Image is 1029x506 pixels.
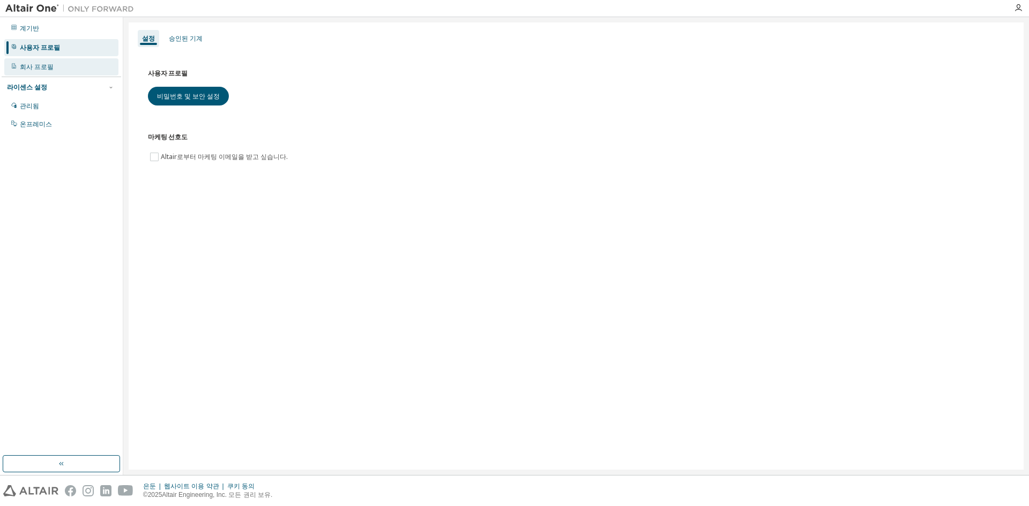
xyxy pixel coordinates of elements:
font: 마케팅 선호도 [148,133,188,141]
button: 비밀번호 및 보안 설정 [148,87,229,105]
img: 알타이르 원 [5,3,139,14]
font: 승인된 기계 [169,35,203,42]
font: 쿠키 동의 [227,482,255,490]
font: 은둔 [143,482,156,490]
font: 회사 프로필 [20,63,54,71]
font: 계기반 [20,25,39,32]
font: 사용자 프로필 [148,69,188,77]
font: 사용자 프로필 [20,44,60,51]
font: 2025 [148,491,162,499]
img: youtube.svg [118,485,133,496]
font: Altair로부터 마케팅 이메일을 받고 싶습니다. [161,152,288,161]
img: facebook.svg [65,485,76,496]
font: 관리됨 [20,102,39,110]
font: 웹사이트 이용 약관 [164,482,219,490]
img: altair_logo.svg [3,485,58,496]
font: 라이센스 설정 [7,84,47,91]
font: © [143,491,148,499]
font: 비밀번호 및 보안 설정 [157,92,220,101]
font: Altair Engineering, Inc. 모든 권리 보유. [162,491,272,499]
img: instagram.svg [83,485,94,496]
font: 설정 [142,35,155,42]
img: linkedin.svg [100,485,111,496]
font: 온프레미스 [20,120,52,128]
